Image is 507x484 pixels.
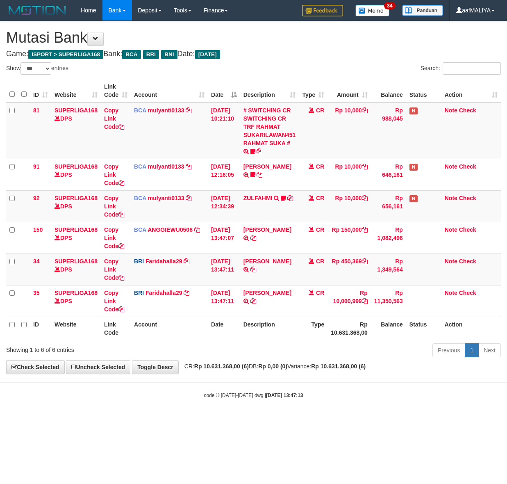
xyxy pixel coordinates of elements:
a: Copy ZULFAHMI to clipboard [287,195,293,201]
strong: Rp 10.631.368,00 (6) [194,363,249,370]
td: [DATE] 13:47:11 [208,285,240,317]
a: Copy Link Code [104,258,124,281]
span: BRI [143,50,159,59]
td: [DATE] 13:47:07 [208,222,240,253]
a: SUPERLIGA168 [55,226,98,233]
th: Status [406,79,441,103]
a: Copy CANDRA MAHARDI to clipboard [250,266,256,273]
a: Copy mulyanti0133 to clipboard [186,163,191,170]
a: mulyanti0133 [148,195,184,201]
td: Rp 10,000 [327,159,371,190]
span: 91 [33,163,40,170]
a: Check [459,195,476,201]
strong: Rp 10.631.368,00 (6) [311,363,366,370]
a: Copy Faridahalla29 to clipboard [184,290,189,296]
span: BCA [122,50,141,59]
th: Balance [371,317,406,340]
a: [PERSON_NAME] [243,258,291,265]
a: SUPERLIGA168 [55,107,98,114]
a: Copy ANGGIEWU0506 to clipboard [194,226,200,233]
a: Check [459,226,476,233]
th: Amount: activate to sort column ascending [327,79,371,103]
a: Copy mulyanti0133 to clipboard [186,195,191,201]
a: Copy mulyanti0133 to clipboard [186,107,191,114]
a: Copy RIYO RAHMAN to clipboard [257,171,262,178]
td: DPS [51,103,101,159]
td: Rp 11,350,563 [371,285,406,317]
span: CR [316,226,324,233]
a: Check [459,258,476,265]
a: Copy DEONY AGAPIN to clipboard [250,235,256,241]
a: Note [445,195,457,201]
td: Rp 10,000 [327,103,371,159]
span: CR [316,290,324,296]
a: Next [478,343,501,357]
td: Rp 1,082,496 [371,222,406,253]
td: [DATE] 13:47:11 [208,253,240,285]
td: DPS [51,285,101,317]
h4: Game: Bank: Date: [6,50,501,58]
strong: [DATE] 13:47:13 [266,393,303,398]
th: Type [299,317,327,340]
th: ID [30,317,51,340]
a: Copy FITRAH RAMADHA to clipboard [250,298,256,304]
td: Rp 450,369 [327,253,371,285]
img: Feedback.jpg [302,5,343,16]
span: BRI [134,290,144,296]
a: Check Selected [6,360,65,374]
th: Account [131,317,208,340]
a: Copy Rp 10,000,999 to clipboard [362,298,368,304]
th: Date: activate to sort column descending [208,79,240,103]
a: Copy Link Code [104,290,124,313]
label: Show entries [6,62,68,75]
span: Has Note [409,107,418,114]
a: Note [445,163,457,170]
a: Copy Rp 10,000 to clipboard [362,163,368,170]
th: Link Code [101,317,131,340]
th: Date [208,317,240,340]
span: BRI [134,258,144,265]
td: [DATE] 12:34:39 [208,190,240,222]
th: Description [240,317,299,340]
span: 34 [384,2,395,9]
img: Button%20Memo.svg [355,5,390,16]
img: MOTION_logo.png [6,4,68,16]
a: mulyanti0133 [148,163,184,170]
span: BCA [134,195,146,201]
a: Copy Rp 10,000 to clipboard [362,195,368,201]
a: Note [445,226,457,233]
th: Balance [371,79,406,103]
td: Rp 656,161 [371,190,406,222]
a: mulyanti0133 [148,107,184,114]
th: ID: activate to sort column ascending [30,79,51,103]
span: CR: DB: Variance: [180,363,366,370]
span: 150 [33,226,43,233]
span: ISPORT > SUPERLIGA168 [28,50,103,59]
a: Note [445,258,457,265]
span: CR [316,107,324,114]
span: CR [316,163,324,170]
input: Search: [443,62,501,75]
span: 34 [33,258,40,265]
label: Search: [421,62,501,75]
a: Faridahalla29 [146,290,182,296]
span: 35 [33,290,40,296]
span: CR [316,195,324,201]
span: BNI [161,50,177,59]
td: Rp 988,045 [371,103,406,159]
a: ZULFAHMI [243,195,273,201]
td: Rp 10,000 [327,190,371,222]
a: Copy Faridahalla29 to clipboard [184,258,189,265]
img: panduan.png [402,5,443,16]
span: Has Note [409,195,418,202]
td: [DATE] 12:16:05 [208,159,240,190]
span: BCA [134,226,146,233]
th: Action: activate to sort column ascending [441,79,501,103]
a: SUPERLIGA168 [55,258,98,265]
th: Status [406,317,441,340]
span: Has Note [409,164,418,171]
th: Type: activate to sort column ascending [299,79,327,103]
a: # SWITCHING CR SWITCHING CR TRF RAHMAT SUKARILAWAN451 RAHMAT SUKA # [243,107,296,146]
th: Description: activate to sort column ascending [240,79,299,103]
a: Uncheck Selected [66,360,130,374]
